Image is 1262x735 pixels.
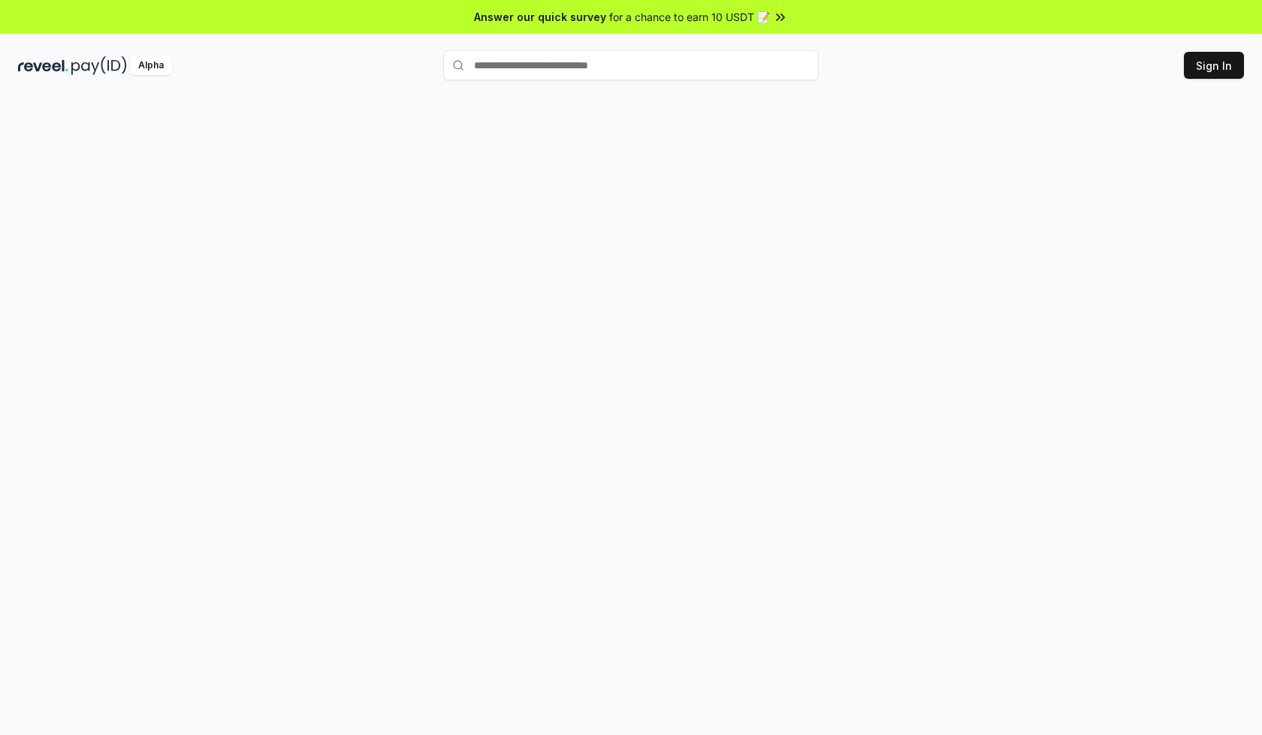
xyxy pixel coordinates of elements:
[71,56,127,75] img: pay_id
[1184,52,1244,79] button: Sign In
[130,56,172,75] div: Alpha
[474,9,606,25] span: Answer our quick survey
[609,9,770,25] span: for a chance to earn 10 USDT 📝
[18,56,68,75] img: reveel_dark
